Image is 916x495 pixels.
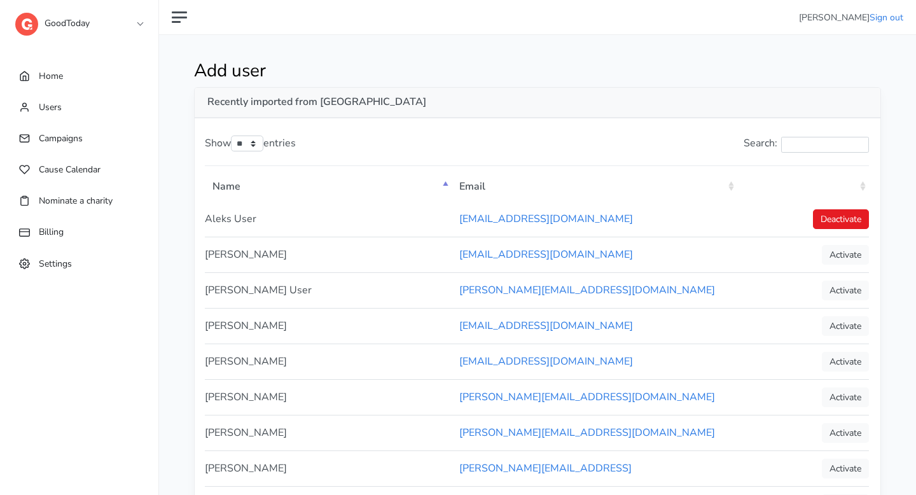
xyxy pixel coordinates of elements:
[205,344,452,379] td: [PERSON_NAME]
[870,11,903,24] a: Sign out
[813,209,869,229] a: Deactivate
[13,188,146,213] a: Nominate a charity
[459,247,633,261] a: [EMAIL_ADDRESS][DOMAIN_NAME]
[13,220,146,244] a: Billing
[13,95,146,120] a: Users
[205,202,452,237] td: Aleks User
[13,157,146,182] a: Cause Calendar
[459,461,632,475] a: [PERSON_NAME][EMAIL_ADDRESS]
[39,164,101,176] span: Cause Calendar
[822,316,869,336] a: Activate
[459,319,633,333] a: [EMAIL_ADDRESS][DOMAIN_NAME]
[15,9,142,32] a: GoodToday
[459,390,715,404] a: [PERSON_NAME][EMAIL_ADDRESS][DOMAIN_NAME]
[822,281,869,300] a: Activate
[13,64,146,88] a: Home
[205,415,452,450] td: [PERSON_NAME]
[39,226,64,238] span: Billing
[822,423,869,443] a: Activate
[39,257,72,269] span: Settings
[799,11,903,24] li: [PERSON_NAME]
[459,283,715,297] a: [PERSON_NAME][EMAIL_ADDRESS][DOMAIN_NAME]
[39,132,83,144] span: Campaigns
[15,13,38,36] img: logo-dashboard-4662da770dd4bea1a8774357aa970c5cb092b4650ab114813ae74da458e76571.svg
[822,245,869,265] a: Activate
[822,459,869,478] a: Activate
[205,136,296,152] label: Show entries
[205,308,452,344] td: [PERSON_NAME]
[205,450,452,486] td: [PERSON_NAME]
[822,387,869,407] a: Activate
[13,126,146,151] a: Campaigns
[781,137,869,153] input: Search:
[13,251,146,276] a: Settings
[205,237,452,272] td: [PERSON_NAME]
[194,60,763,82] h1: Add user
[205,379,452,415] td: [PERSON_NAME]
[39,70,63,82] span: Home
[822,352,869,372] a: Activate
[39,101,62,113] span: Users
[744,136,869,153] label: Search:
[231,136,263,151] select: Showentries
[737,169,869,202] th: : activate to sort column ascending
[459,212,633,226] a: [EMAIL_ADDRESS][DOMAIN_NAME]
[207,95,426,109] strong: Recently imported from [GEOGRAPHIC_DATA]
[205,169,452,202] th: Name: activate to sort column descending
[39,195,113,207] span: Nominate a charity
[459,426,715,440] a: [PERSON_NAME][EMAIL_ADDRESS][DOMAIN_NAME]
[205,272,452,308] td: [PERSON_NAME] User
[459,354,633,368] a: [EMAIL_ADDRESS][DOMAIN_NAME]
[452,169,737,202] th: Email: activate to sort column ascending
